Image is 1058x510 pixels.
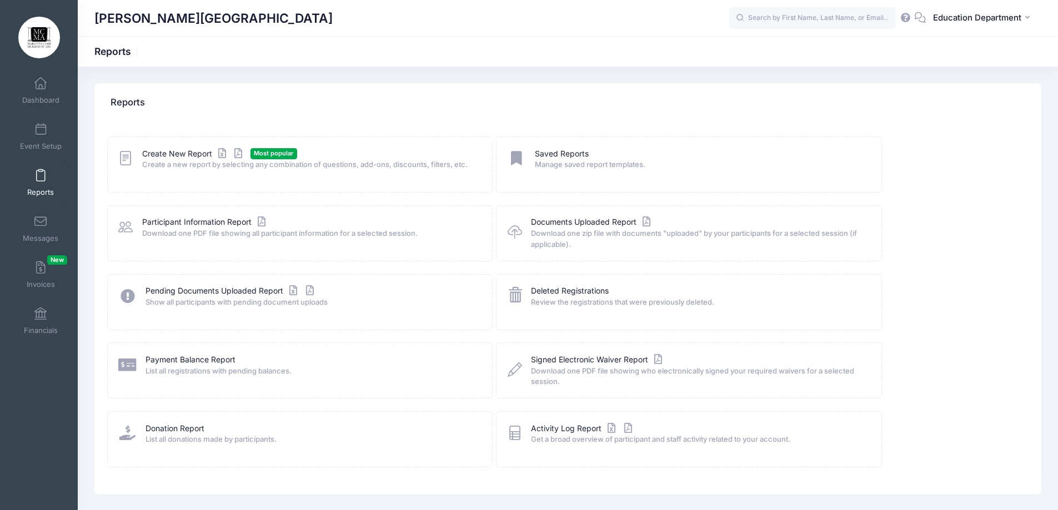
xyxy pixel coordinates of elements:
span: Review the registrations that were previously deleted. [531,297,866,308]
span: List all registrations with pending balances. [146,366,478,377]
h1: [PERSON_NAME][GEOGRAPHIC_DATA] [94,6,333,31]
a: Documents Uploaded Report [531,216,653,228]
a: Saved Reports [535,148,589,160]
a: Messages [14,209,67,248]
span: Invoices [27,280,55,289]
span: Manage saved report templates. [535,159,867,170]
a: Reports [14,163,67,202]
a: Financials [14,301,67,340]
span: Event Setup [20,142,62,151]
a: InvoicesNew [14,255,67,294]
a: Payment Balance Report [146,354,235,366]
input: Search by First Name, Last Name, or Email... [729,7,896,29]
span: List all donations made by participants. [146,434,478,445]
img: Marietta Cobb Museum of Art [18,17,60,58]
span: Education Department [933,12,1021,24]
a: Deleted Registrations [531,285,609,297]
h4: Reports [111,87,145,119]
span: Messages [23,234,58,243]
span: Dashboard [22,95,59,105]
span: New [47,255,67,265]
h1: Reports [94,46,141,57]
span: Download one zip file with documents "uploaded" by your participants for a selected session (if a... [531,228,866,250]
a: Pending Documents Uploaded Report [146,285,317,297]
span: Download one PDF file showing who electronically signed your required waivers for a selected sess... [531,366,866,387]
button: Education Department [926,6,1041,31]
span: Download one PDF file showing all participant information for a selected session. [142,228,478,239]
span: Most popular [250,148,297,159]
a: Event Setup [14,117,67,156]
a: Create New Report [142,148,245,160]
a: Signed Electronic Waiver Report [531,354,665,366]
span: Get a broad overview of participant and staff activity related to your account. [531,434,866,445]
span: Financials [24,326,58,335]
span: Create a new report by selecting any combination of questions, add-ons, discounts, filters, etc. [142,159,478,170]
span: Show all participants with pending document uploads [146,297,478,308]
a: Participant Information Report [142,216,268,228]
a: Donation Report [146,423,204,435]
span: Reports [27,188,54,197]
a: Dashboard [14,71,67,110]
a: Activity Log Report [531,423,635,435]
